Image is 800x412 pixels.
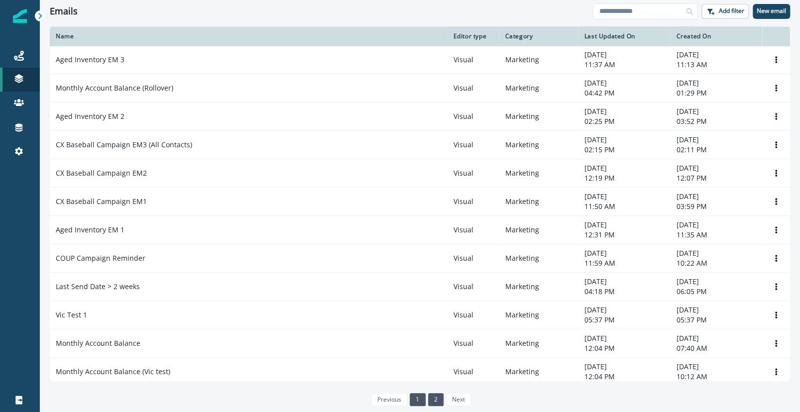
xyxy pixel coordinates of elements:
[584,60,664,70] p: 11:37 AM
[448,131,499,159] td: Visual
[584,372,664,382] p: 12:04 PM
[768,364,784,379] button: Options
[448,301,499,329] td: Visual
[768,166,784,181] button: Options
[584,135,664,145] p: [DATE]
[768,336,784,351] button: Options
[676,277,756,287] p: [DATE]
[448,329,499,358] td: Visual
[768,137,784,152] button: Options
[428,393,444,406] a: Page 2
[56,168,147,178] p: CX Baseball Campaign EM2
[676,173,756,183] p: 12:07 PM
[676,202,756,211] p: 03:59 PM
[499,188,578,216] td: Marketing
[50,273,790,301] a: Last Send Date > 2 weeksVisualMarketing[DATE]04:18 PM[DATE]06:05 PMOptions
[676,145,756,155] p: 02:11 PM
[584,173,664,183] p: 12:19 PM
[50,6,78,17] h1: Emails
[56,367,170,377] p: Monthly Account Balance (Vic test)
[584,277,664,287] p: [DATE]
[50,358,790,386] a: Monthly Account Balance (Vic test)VisualMarketing[DATE]12:04 PM[DATE]10:12 AMOptions
[676,305,756,315] p: [DATE]
[584,248,664,258] p: [DATE]
[768,109,784,124] button: Options
[499,244,578,273] td: Marketing
[584,163,664,173] p: [DATE]
[448,273,499,301] td: Visual
[584,287,664,297] p: 04:18 PM
[56,338,140,348] p: Monthly Account Balance
[448,103,499,131] td: Visual
[50,188,790,216] a: CX Baseball Campaign EM1VisualMarketing[DATE]11:50 AM[DATE]03:59 PMOptions
[50,159,790,188] a: CX Baseball Campaign EM2VisualMarketing[DATE]12:19 PM[DATE]12:07 PMOptions
[676,106,756,116] p: [DATE]
[676,78,756,88] p: [DATE]
[448,188,499,216] td: Visual
[56,282,140,292] p: Last Send Date > 2 weeks
[719,7,744,14] p: Add filter
[676,116,756,126] p: 03:52 PM
[676,362,756,372] p: [DATE]
[499,358,578,386] td: Marketing
[13,9,27,23] img: Inflection
[50,244,790,273] a: COUP Campaign ReminderVisualMarketing[DATE]11:59 AM[DATE]10:22 AMOptions
[499,74,578,103] td: Marketing
[676,50,756,60] p: [DATE]
[50,74,790,103] a: Monthly Account Balance (Rollover)VisualMarketing[DATE]04:42 PM[DATE]01:29 PMOptions
[410,393,425,406] a: Page 1 is your current page
[448,358,499,386] td: Visual
[676,372,756,382] p: 10:12 AM
[584,362,664,372] p: [DATE]
[768,279,784,294] button: Options
[676,88,756,98] p: 01:29 PM
[56,310,87,320] p: Vic Test 1
[505,32,572,40] div: Category
[56,32,442,40] div: Name
[584,106,664,116] p: [DATE]
[454,32,493,40] div: Editor type
[56,225,124,235] p: Aged Inventory EM 1
[584,145,664,155] p: 02:15 PM
[584,116,664,126] p: 02:25 PM
[499,159,578,188] td: Marketing
[676,333,756,343] p: [DATE]
[768,52,784,67] button: Options
[676,315,756,325] p: 05:37 PM
[768,251,784,266] button: Options
[50,216,790,244] a: Aged Inventory EM 1VisualMarketing[DATE]12:31 PM[DATE]11:35 AMOptions
[499,273,578,301] td: Marketing
[56,253,145,263] p: COUP Campaign Reminder
[768,81,784,96] button: Options
[56,197,147,206] p: CX Baseball Campaign EM1
[56,55,124,65] p: Aged Inventory EM 3
[499,131,578,159] td: Marketing
[676,192,756,202] p: [DATE]
[676,32,756,40] div: Created On
[50,329,790,358] a: Monthly Account BalanceVisualMarketing[DATE]12:04 PM[DATE]07:40 AMOptions
[676,60,756,70] p: 11:13 AM
[50,103,790,131] a: Aged Inventory EM 2VisualMarketing[DATE]02:25 PM[DATE]03:52 PMOptions
[584,315,664,325] p: 05:37 PM
[676,248,756,258] p: [DATE]
[584,202,664,211] p: 11:50 AM
[676,135,756,145] p: [DATE]
[56,140,192,150] p: CX Baseball Campaign EM3 (All Contacts)
[499,329,578,358] td: Marketing
[448,244,499,273] td: Visual
[499,46,578,74] td: Marketing
[584,343,664,353] p: 12:04 PM
[56,111,124,121] p: Aged Inventory EM 2
[676,163,756,173] p: [DATE]
[676,343,756,353] p: 07:40 AM
[676,258,756,268] p: 10:22 AM
[584,220,664,230] p: [DATE]
[50,46,790,74] a: Aged Inventory EM 3VisualMarketing[DATE]11:37 AM[DATE]11:13 AMOptions
[448,216,499,244] td: Visual
[50,301,790,329] a: Vic Test 1VisualMarketing[DATE]05:37 PM[DATE]05:37 PMOptions
[584,192,664,202] p: [DATE]
[584,305,664,315] p: [DATE]
[584,333,664,343] p: [DATE]
[676,220,756,230] p: [DATE]
[584,230,664,240] p: 12:31 PM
